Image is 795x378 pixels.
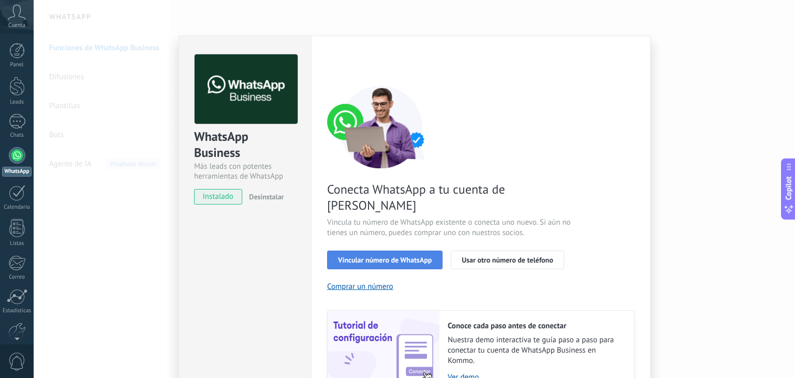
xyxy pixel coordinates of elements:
[338,256,432,264] span: Vincular número de WhatsApp
[327,251,443,269] button: Vincular número de WhatsApp
[448,335,624,366] span: Nuestra demo interactiva te guía paso a paso para conectar tu cuenta de WhatsApp Business en Kommo.
[784,177,794,200] span: Copilot
[245,189,284,205] button: Desinstalar
[249,192,284,201] span: Desinstalar
[2,308,32,314] div: Estadísticas
[2,132,32,139] div: Chats
[327,181,573,213] span: Conecta WhatsApp a tu cuenta de [PERSON_NAME]
[451,251,564,269] button: Usar otro número de teléfono
[194,128,296,162] div: WhatsApp Business
[327,85,436,168] img: connect number
[327,282,393,292] button: Comprar un número
[462,256,553,264] span: Usar otro número de teléfono
[2,62,32,68] div: Panel
[195,54,298,124] img: logo_main.png
[2,167,32,177] div: WhatsApp
[2,240,32,247] div: Listas
[194,162,296,181] div: Más leads con potentes herramientas de WhatsApp
[2,204,32,211] div: Calendario
[448,321,624,331] h2: Conoce cada paso antes de conectar
[327,217,573,238] span: Vincula tu número de WhatsApp existente o conecta uno nuevo. Si aún no tienes un número, puedes c...
[2,99,32,106] div: Leads
[8,22,25,29] span: Cuenta
[195,189,242,205] span: instalado
[2,274,32,281] div: Correo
